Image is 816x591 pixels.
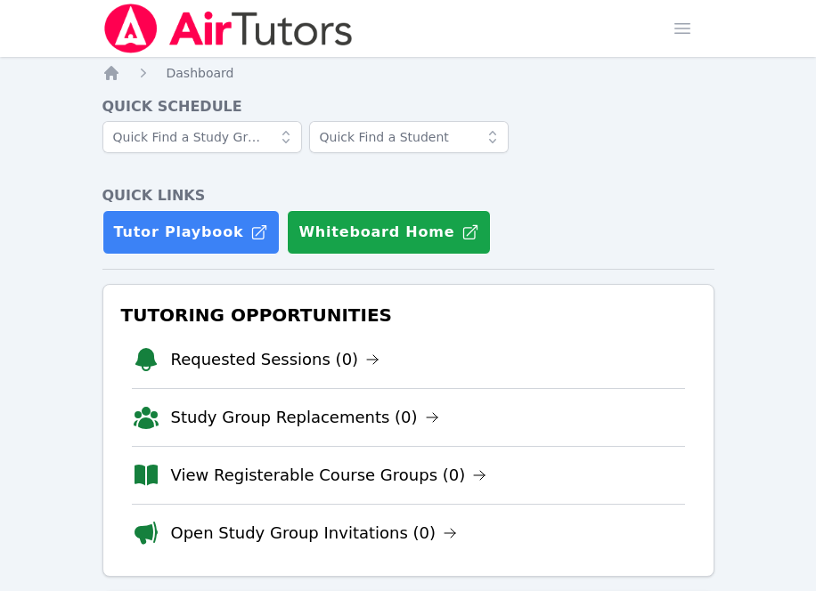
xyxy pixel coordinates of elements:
a: Open Study Group Invitations (0) [171,521,458,546]
img: Air Tutors [102,4,355,53]
a: Tutor Playbook [102,210,281,255]
a: View Registerable Course Groups (0) [171,463,487,488]
nav: Breadcrumb [102,64,714,82]
button: Whiteboard Home [287,210,491,255]
h4: Quick Schedule [102,96,714,117]
h4: Quick Links [102,185,714,206]
a: Requested Sessions (0) [171,347,380,372]
a: Study Group Replacements (0) [171,405,439,430]
h3: Tutoring Opportunities [118,299,699,331]
input: Quick Find a Study Group [102,121,302,153]
a: Dashboard [167,64,234,82]
span: Dashboard [167,66,234,80]
input: Quick Find a Student [309,121,509,153]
